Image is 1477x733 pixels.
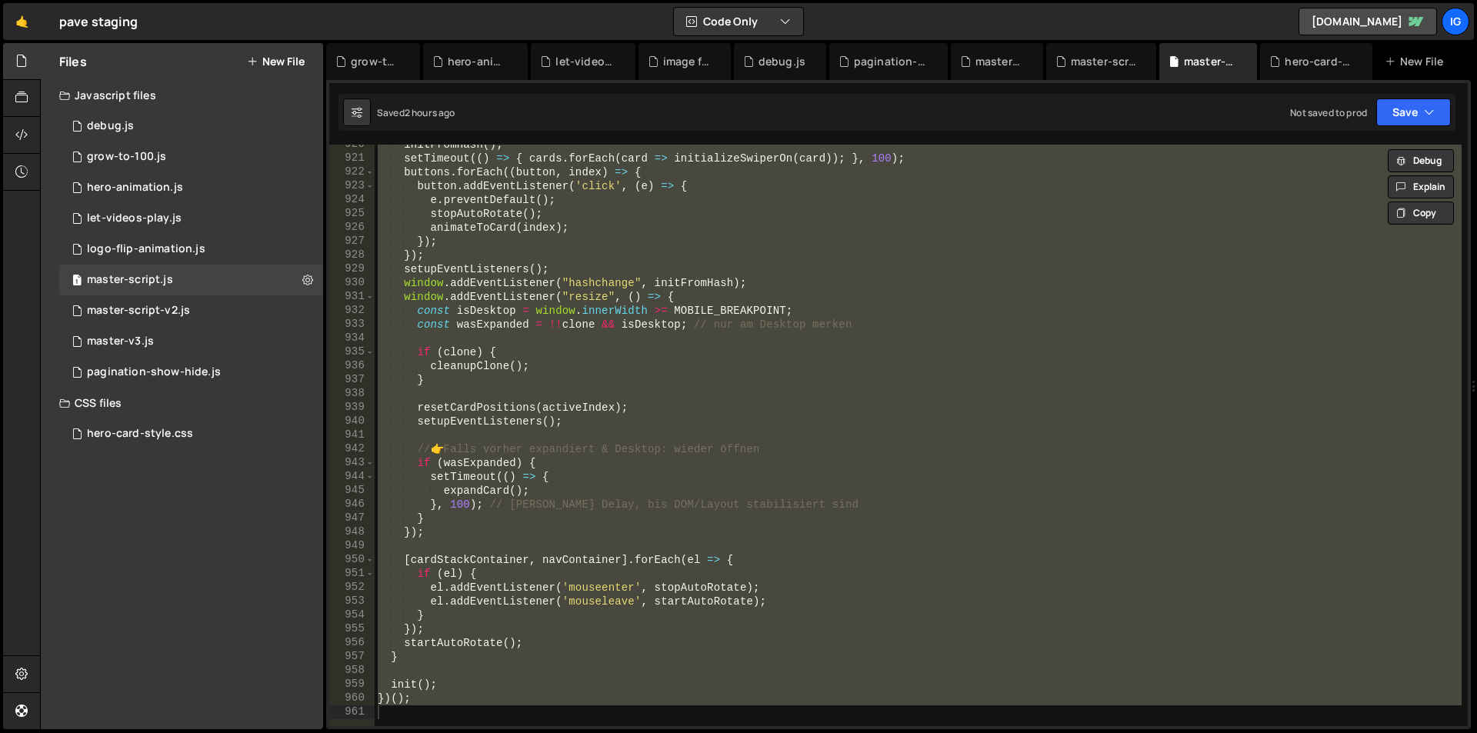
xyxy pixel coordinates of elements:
[329,595,375,608] div: 953
[1385,54,1449,69] div: New File
[87,242,205,256] div: logo-flip-animation.js
[854,54,929,69] div: pagination-show-hide.js
[329,539,375,553] div: 949
[1285,54,1354,69] div: hero-card-style.css
[329,318,375,332] div: 933
[59,12,138,31] div: pave staging
[329,165,375,179] div: 922
[1184,54,1239,69] div: master-script.js
[448,54,509,69] div: hero-animation.js
[59,203,323,234] div: 16760/46836.js
[329,442,375,456] div: 942
[329,359,375,373] div: 936
[329,553,375,567] div: 950
[72,275,82,288] span: 1
[87,427,193,441] div: hero-card-style.css
[329,373,375,387] div: 937
[1071,54,1138,69] div: master-script-v2.js
[1388,175,1454,198] button: Explain
[329,664,375,678] div: 958
[329,179,375,193] div: 923
[41,80,323,111] div: Javascript files
[1376,98,1451,126] button: Save
[351,54,402,69] div: grow-to-100.js
[59,295,323,326] div: 16760/45980.js
[1442,8,1469,35] a: ig
[329,622,375,636] div: 955
[87,304,190,318] div: master-script-v2.js
[663,54,712,69] div: image flip.js
[329,304,375,318] div: 932
[1290,106,1367,119] div: Not saved to prod
[329,498,375,511] div: 946
[329,650,375,664] div: 957
[674,8,803,35] button: Code Only
[1388,149,1454,172] button: Debug
[59,142,323,172] div: 16760/45783.js
[329,581,375,595] div: 952
[59,172,323,203] div: 16760/45785.js
[329,678,375,691] div: 959
[329,525,375,539] div: 948
[329,636,375,650] div: 956
[1299,8,1437,35] a: [DOMAIN_NAME]
[87,273,173,287] div: master-script.js
[87,365,221,379] div: pagination-show-hide.js
[329,152,375,165] div: 921
[59,53,87,70] h2: Files
[87,181,183,195] div: hero-animation.js
[329,290,375,304] div: 931
[329,193,375,207] div: 924
[759,54,805,69] div: debug.js
[87,335,154,348] div: master-v3.js
[329,456,375,470] div: 943
[59,234,323,265] div: 16760/46375.js
[329,138,375,152] div: 920
[329,567,375,581] div: 951
[329,345,375,359] div: 935
[329,221,375,235] div: 926
[87,119,134,133] div: debug.js
[1388,202,1454,225] button: Copy
[59,326,323,357] div: 16760/46055.js
[329,691,375,705] div: 960
[377,106,455,119] div: Saved
[329,511,375,525] div: 947
[405,106,455,119] div: 2 hours ago
[555,54,616,69] div: let-videos-play.js
[329,608,375,622] div: 954
[329,484,375,498] div: 945
[329,248,375,262] div: 928
[59,418,323,449] div: 16760/45784.css
[41,388,323,418] div: CSS files
[329,235,375,248] div: 927
[87,150,166,164] div: grow-to-100.js
[3,3,41,40] a: 🤙
[59,111,323,142] div: 16760/46602.js
[329,705,375,719] div: 961
[329,207,375,221] div: 925
[329,415,375,428] div: 940
[329,276,375,290] div: 930
[329,470,375,484] div: 944
[59,265,323,295] div: 16760/45786.js
[975,54,1025,69] div: master-v3.js
[329,401,375,415] div: 939
[329,428,375,442] div: 941
[329,387,375,401] div: 938
[329,262,375,276] div: 929
[247,55,305,68] button: New File
[87,212,182,225] div: let-videos-play.js
[329,332,375,345] div: 934
[59,357,323,388] div: 16760/46600.js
